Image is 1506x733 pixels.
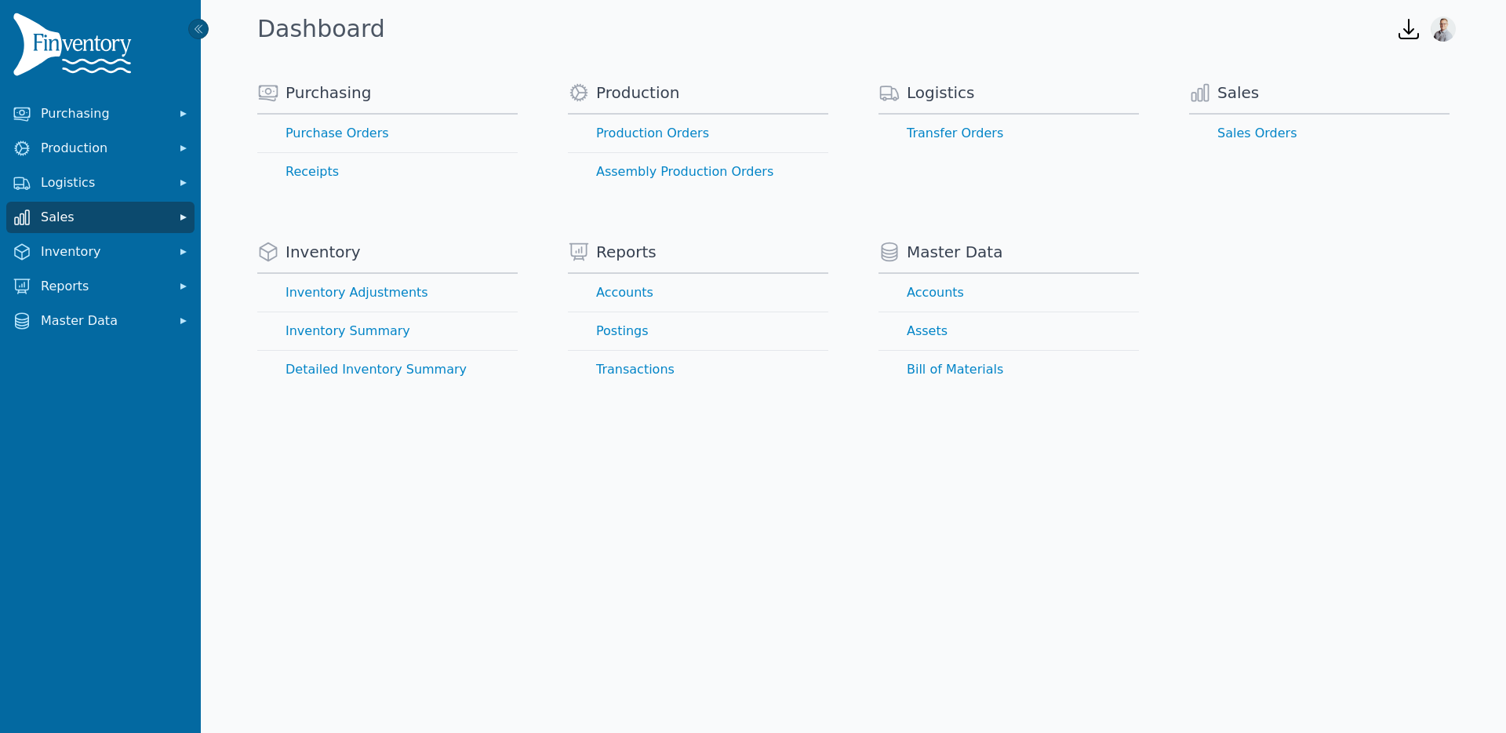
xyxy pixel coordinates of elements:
[257,351,518,388] a: Detailed Inventory Summary
[878,115,1139,152] a: Transfer Orders
[878,312,1139,350] a: Assets
[41,208,166,227] span: Sales
[568,115,828,152] a: Production Orders
[13,13,138,82] img: Finventory
[286,241,361,263] span: Inventory
[257,153,518,191] a: Receipts
[6,236,195,268] button: Inventory
[6,305,195,337] button: Master Data
[41,173,166,192] span: Logistics
[568,312,828,350] a: Postings
[286,82,371,104] span: Purchasing
[1189,115,1450,152] a: Sales Orders
[6,98,195,129] button: Purchasing
[41,312,166,330] span: Master Data
[1431,16,1456,42] img: Joshua Benton
[907,241,1002,263] span: Master Data
[6,133,195,164] button: Production
[6,271,195,302] button: Reports
[41,243,166,261] span: Inventory
[596,82,679,104] span: Production
[257,115,518,152] a: Purchase Orders
[41,139,166,158] span: Production
[257,274,518,312] a: Inventory Adjustments
[568,274,828,312] a: Accounts
[907,82,975,104] span: Logistics
[596,241,657,263] span: Reports
[6,167,195,199] button: Logistics
[568,351,828,388] a: Transactions
[41,104,166,123] span: Purchasing
[878,351,1139,388] a: Bill of Materials
[257,312,518,350] a: Inventory Summary
[568,153,828,191] a: Assembly Production Orders
[878,274,1139,312] a: Accounts
[41,277,166,296] span: Reports
[1217,82,1259,104] span: Sales
[257,15,385,43] h1: Dashboard
[6,202,195,233] button: Sales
